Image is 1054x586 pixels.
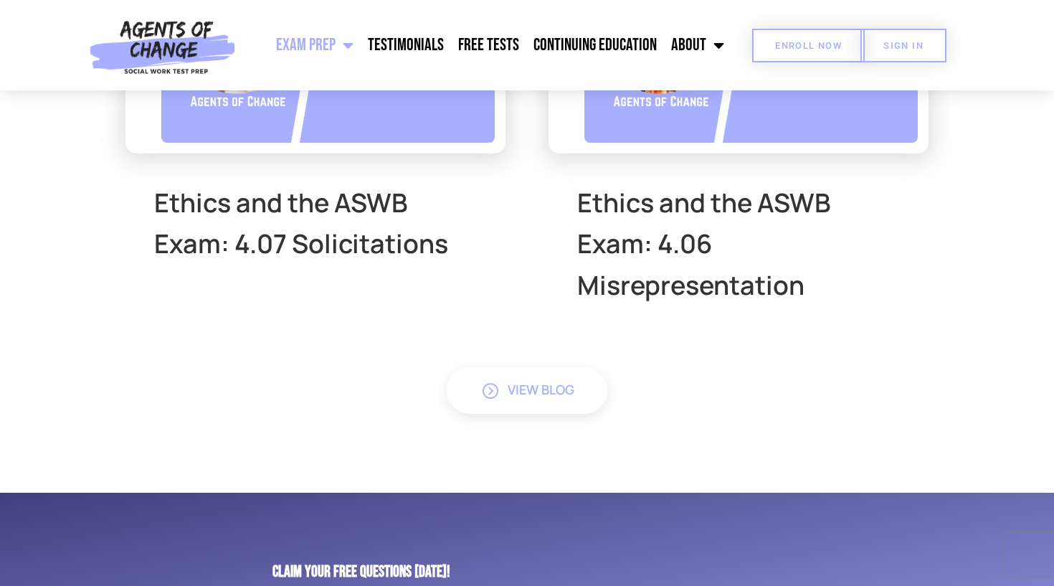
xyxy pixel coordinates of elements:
span: Enroll Now [775,41,842,50]
a: Enroll Now [752,29,865,62]
a: Testimonials [361,27,451,63]
a: Free Tests [451,27,526,63]
a: Ethics and the ASWB Exam: 4.07 Solicitations [154,185,448,262]
h5: Claim your free questions [DATE]! [272,564,936,580]
a: SIGN IN [860,29,946,62]
a: Exam Prep [269,27,361,63]
a: Ethics and the ASWB Exam: 4.06 Misrepresentation [577,185,831,303]
a: View Blog [447,367,607,415]
nav: Menu [242,27,731,63]
a: About [664,27,731,63]
a: Continuing Education [526,27,664,63]
span: SIGN IN [883,41,924,50]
